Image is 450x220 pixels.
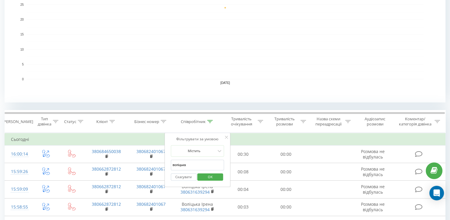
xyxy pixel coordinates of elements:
a: 380682401067 [136,148,166,154]
td: 00:00 [264,198,307,216]
div: Коментар/категорія дзвінка [397,116,433,127]
span: Розмова не відбулась [361,201,385,212]
a: 380662872812 [92,201,121,207]
div: Співробітник [181,119,206,124]
td: 00:30 [222,145,265,163]
input: Введіть значення [171,160,224,170]
div: [PERSON_NAME] [2,119,33,124]
div: Статус [64,119,76,124]
a: 380682401067 [136,184,166,189]
div: 15:59:26 [11,166,26,178]
a: 380682401067 [136,201,166,207]
span: OK [202,172,219,182]
div: Клієнт [96,119,108,124]
div: Тип дзвінка [38,116,51,127]
text: [DATE] [220,81,230,85]
td: Сьогодні [5,133,445,145]
text: 25 [20,3,24,6]
button: Скасувати [171,173,197,181]
td: 00:00 [264,145,307,163]
div: Аудіозапис розмови [358,116,392,127]
td: 00:03 [222,198,265,216]
td: 00:00 [264,181,307,198]
span: Розмова не відбулась [361,148,385,160]
text: 0 [22,78,24,81]
span: Розмова не відбулась [361,184,385,195]
a: 380631639294 [180,207,210,212]
text: 15 [20,33,24,36]
div: Бізнес номер [134,119,159,124]
div: Назва схеми переадресації [313,116,344,127]
td: Воліцька Ірена [173,181,222,198]
button: OK [198,173,223,181]
div: Тривалість очікування [227,116,256,127]
a: 380684650038 [92,148,121,154]
td: 00:00 [264,163,307,181]
div: 16:00:14 [11,148,26,160]
text: 20 [20,18,24,21]
a: 380662872812 [92,166,121,172]
td: 00:04 [222,181,265,198]
div: Тривалість розмови [270,116,299,127]
a: 380631639294 [180,189,210,195]
text: 5 [22,63,24,66]
td: Воліцька Ірена [173,198,222,216]
span: Розмова не відбулась [361,166,385,177]
div: 15:58:55 [11,201,26,213]
a: 380682401067 [136,166,166,172]
div: Фільтрувати за умовою [171,136,224,142]
a: 380662872812 [92,184,121,189]
text: 10 [20,48,24,51]
div: Open Intercom Messenger [429,186,444,200]
td: 00:08 [222,163,265,181]
div: 15:59:09 [11,183,26,195]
